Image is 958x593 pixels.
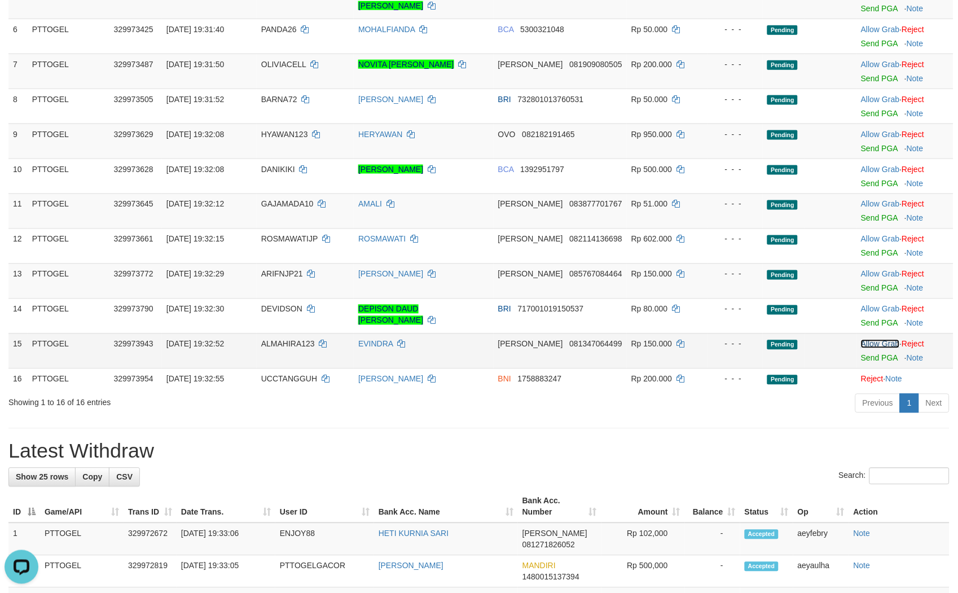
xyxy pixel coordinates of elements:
th: Date Trans.: activate to sort column ascending [177,491,275,523]
span: [PERSON_NAME] [498,270,563,279]
label: Search: [839,468,950,485]
a: Reject [902,305,925,314]
span: BNI [498,375,511,384]
a: [PERSON_NAME] [379,561,443,570]
span: Rp 150.000 [631,270,672,279]
span: [DATE] 19:31:40 [166,25,224,34]
div: - - - [713,164,759,175]
span: Pending [767,60,798,70]
td: PTTOGEL [40,523,124,556]
td: PTTOGEL [28,159,109,194]
span: Pending [767,340,798,350]
span: 329973505 [114,95,153,104]
a: Note [886,375,903,384]
span: 329973425 [114,25,153,34]
td: Rp 500,000 [601,556,685,588]
td: 7 [8,54,28,89]
a: Send PGA [861,144,898,153]
a: Send PGA [861,109,898,118]
span: 329973772 [114,270,153,279]
div: - - - [713,234,759,245]
span: Rp 950.000 [631,130,672,139]
td: Rp 102,000 [601,523,685,556]
span: · [861,130,902,139]
a: Allow Grab [861,340,899,349]
td: 11 [8,194,28,229]
span: 329973790 [114,305,153,314]
a: Note [907,39,924,48]
a: Allow Grab [861,130,899,139]
span: Copy 1392951797 to clipboard [520,165,564,174]
a: CSV [109,468,140,487]
span: Rp 50.000 [631,95,668,104]
td: PTTOGEL [28,368,109,389]
span: 329973645 [114,200,153,209]
td: PTTOGEL [28,333,109,368]
span: Pending [767,95,798,105]
span: [PERSON_NAME] [498,340,563,349]
a: Allow Grab [861,25,899,34]
span: [DATE] 19:32:55 [166,375,224,384]
div: - - - [713,269,759,280]
span: Show 25 rows [16,473,68,482]
th: Bank Acc. Number: activate to sort column ascending [518,491,601,523]
span: BCA [498,25,514,34]
a: Show 25 rows [8,468,76,487]
span: Accepted [745,530,779,539]
span: Accepted [745,562,779,572]
span: Copy 085767084464 to clipboard [570,270,622,279]
a: Allow Grab [861,60,899,69]
a: Send PGA [861,284,898,293]
td: 8 [8,89,28,124]
a: Note [907,179,924,188]
span: · [861,165,902,174]
span: Copy 082182191465 to clipboard [522,130,575,139]
a: Allow Grab [861,95,899,104]
a: [PERSON_NAME] [358,375,423,384]
h1: Latest Withdraw [8,440,950,463]
a: NOVITA [PERSON_NAME] [358,60,454,69]
span: Pending [767,305,798,315]
span: [DATE] 19:32:08 [166,130,224,139]
span: 329973954 [114,375,153,384]
span: [DATE] 19:32:12 [166,200,224,209]
span: [DATE] 19:32:15 [166,235,224,244]
a: Reject [902,130,925,139]
span: · [861,95,902,104]
td: 10 [8,159,28,194]
a: Reject [902,60,925,69]
div: Showing 1 to 16 of 16 entries [8,393,391,408]
span: OLIVIACELL [261,60,306,69]
span: HYAWAN123 [261,130,308,139]
span: CSV [116,473,133,482]
a: Note [907,109,924,118]
td: 13 [8,263,28,298]
span: [DATE] 19:32:30 [166,305,224,314]
span: [DATE] 19:32:08 [166,165,224,174]
a: Reject [861,375,884,384]
span: Rp 80.000 [631,305,668,314]
span: · [861,305,902,314]
td: PTTOGEL [28,194,109,229]
span: BRI [498,305,511,314]
span: MANDIRI [522,561,556,570]
input: Search: [869,468,950,485]
span: 329973661 [114,235,153,244]
span: Copy 5300321048 to clipboard [520,25,564,34]
span: · [861,60,902,69]
td: · [856,333,953,368]
td: [DATE] 19:33:05 [177,556,275,588]
a: Send PGA [861,319,898,328]
span: [PERSON_NAME] [498,60,563,69]
a: Note [907,249,924,258]
span: Copy 082114136698 to clipboard [570,235,622,244]
a: Previous [855,394,900,413]
td: · [856,368,953,389]
td: aeyaulha [793,556,849,588]
a: Note [907,144,924,153]
td: · [856,229,953,263]
span: Copy 717001019150537 to clipboard [518,305,584,314]
td: PTTOGEL [28,54,109,89]
span: Pending [767,270,798,280]
td: 9 [8,124,28,159]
